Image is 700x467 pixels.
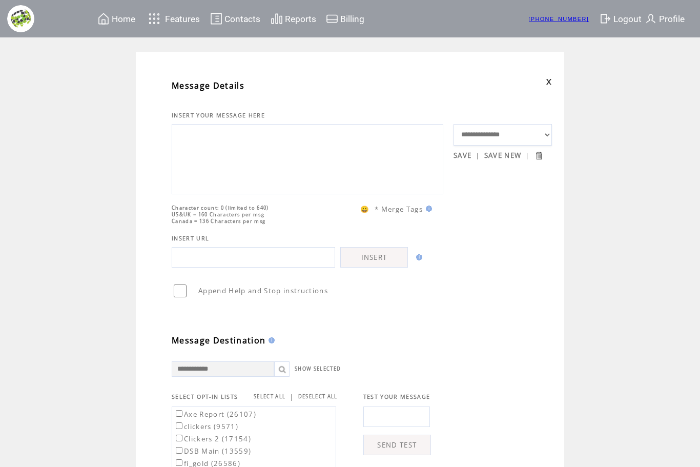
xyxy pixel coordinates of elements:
[174,434,251,443] label: Clickers 2 (17154)
[340,247,408,268] a: INSERT
[324,11,366,27] a: Billing
[209,11,262,27] a: Contacts
[599,12,611,25] img: exit.svg
[176,422,182,429] input: clickers (9571)
[265,337,275,343] img: help.gif
[363,393,430,400] span: TEST YOUR MESSAGE
[172,235,209,242] span: INSERT URL
[254,393,285,400] a: SELECT ALL
[363,435,431,455] a: SEND TEST
[174,410,256,419] label: Axe Report (26107)
[375,205,423,214] span: * Merge Tags
[165,14,200,24] span: Features
[97,12,110,25] img: home.svg
[360,205,369,214] span: 😀
[645,12,657,25] img: profile.svg
[172,211,264,218] span: US&UK = 160 Characters per msg
[96,11,137,27] a: Home
[534,151,544,160] input: Submit
[484,151,522,160] a: SAVE NEW
[290,392,294,401] span: |
[598,11,643,27] a: Logout
[172,80,244,91] span: Message Details
[224,14,260,24] span: Contacts
[144,9,202,29] a: Features
[525,151,529,160] span: |
[176,435,182,441] input: Clickers 2 (17154)
[176,447,182,454] input: DSB Main (13559)
[176,459,182,466] input: fi_gold (26586)
[210,12,222,25] img: contacts.svg
[454,151,471,160] a: SAVE
[172,218,265,225] span: Canada = 136 Characters per msg
[174,422,238,431] label: clickers (9571)
[298,393,338,400] a: DESELECT ALL
[659,14,685,24] span: Profile
[112,14,135,24] span: Home
[423,206,432,212] img: help.gif
[285,14,316,24] span: Reports
[295,366,341,372] a: SHOW SELECTED
[172,112,265,119] span: INSERT YOUR MESSAGE HERE
[643,11,686,27] a: Profile
[476,151,480,160] span: |
[176,410,182,417] input: Axe Report (26107)
[528,16,589,22] a: [PHONE_NUMBER]
[413,254,422,260] img: help.gif
[172,205,269,211] span: Character count: 0 (limited to 640)
[271,12,283,25] img: chart.svg
[172,393,238,400] span: SELECT OPT-IN LISTS
[340,14,364,24] span: Billing
[172,335,265,346] span: Message Destination
[198,286,328,295] span: Append Help and Stop instructions
[269,11,318,27] a: Reports
[146,10,163,27] img: features.svg
[174,446,251,456] label: DSB Main (13559)
[613,14,642,24] span: Logout
[7,5,34,32] img: financial-logo.png
[326,12,338,25] img: creidtcard.svg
